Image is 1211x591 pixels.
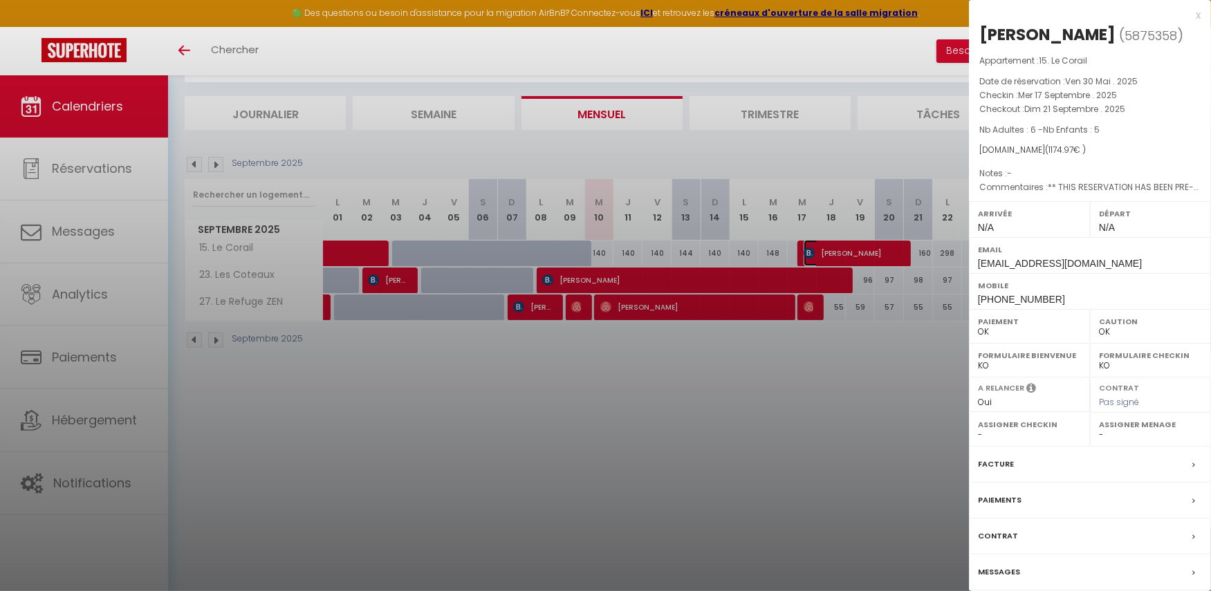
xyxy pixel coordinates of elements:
[1099,222,1115,233] span: N/A
[1099,382,1139,391] label: Contrat
[978,418,1081,431] label: Assigner Checkin
[1119,26,1183,45] span: ( )
[1026,382,1036,397] i: Sélectionner OUI si vous souhaiter envoyer les séquences de messages post-checkout
[1099,396,1139,408] span: Pas signé
[1099,315,1202,328] label: Caution
[1045,144,1086,156] span: ( € )
[979,180,1201,194] p: Commentaires :
[1048,144,1073,156] span: 1174.97
[978,493,1022,507] label: Paiements
[979,102,1201,116] p: Checkout :
[1039,55,1087,66] span: 15. Le Corail
[979,75,1201,88] p: Date de réservation :
[979,54,1201,68] p: Appartement :
[979,24,1116,46] div: [PERSON_NAME]
[978,315,1081,328] label: Paiement
[978,457,1014,471] label: Facture
[1125,27,1177,44] span: 5875358
[979,167,1201,180] p: Notes :
[1024,103,1125,115] span: Dim 21 Septembre . 2025
[1099,207,1202,221] label: Départ
[978,258,1142,269] span: [EMAIL_ADDRESS][DOMAIN_NAME]
[978,382,1024,394] label: A relancer
[1099,348,1202,362] label: Formulaire Checkin
[11,6,53,47] button: Ouvrir le widget de chat LiveChat
[978,279,1202,292] label: Mobile
[1065,75,1138,87] span: Ven 30 Mai . 2025
[978,222,994,233] span: N/A
[978,243,1202,256] label: Email
[969,7,1201,24] div: x
[978,294,1065,305] span: [PHONE_NUMBER]
[979,88,1201,102] p: Checkin :
[978,565,1020,579] label: Messages
[1007,167,1012,179] span: -
[978,529,1018,543] label: Contrat
[979,124,1100,135] span: Nb Adultes : 6 -
[1099,418,1202,431] label: Assigner Menage
[978,207,1081,221] label: Arrivée
[1018,89,1117,101] span: Mer 17 Septembre . 2025
[978,348,1081,362] label: Formulaire Bienvenue
[1043,124,1100,135] span: Nb Enfants : 5
[979,144,1201,157] div: [DOMAIN_NAME]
